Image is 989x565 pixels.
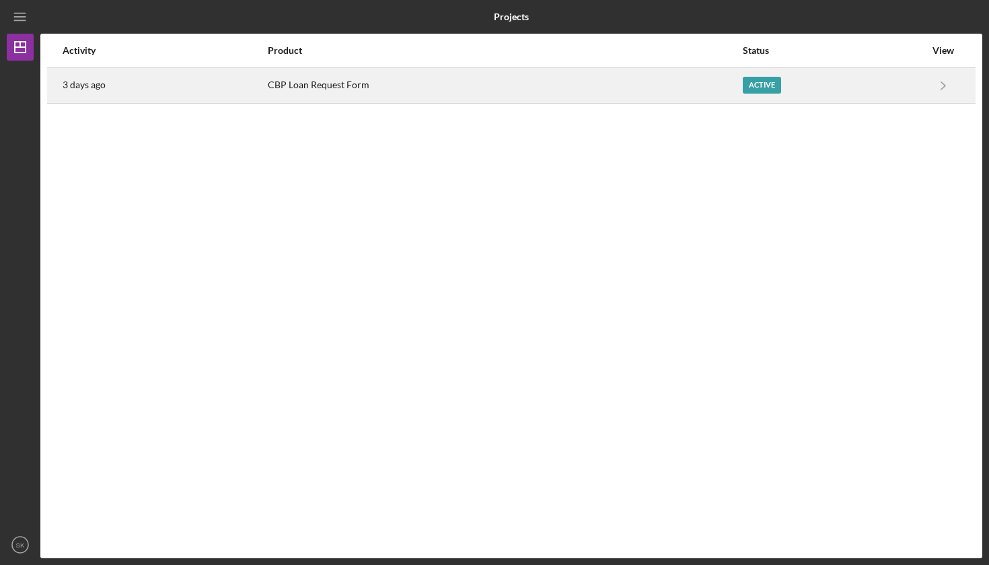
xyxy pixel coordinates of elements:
[926,45,960,56] div: View
[63,79,106,90] time: 2025-08-22 19:06
[16,541,25,549] text: SK
[494,11,529,22] b: Projects
[63,45,266,56] div: Activity
[743,77,781,94] div: Active
[268,69,742,102] div: CBP Loan Request Form
[268,45,742,56] div: Product
[7,531,34,558] button: SK
[743,45,925,56] div: Status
